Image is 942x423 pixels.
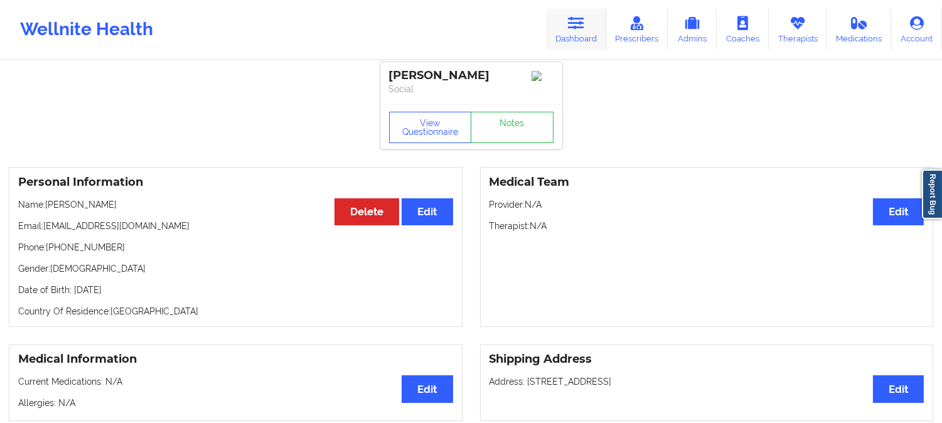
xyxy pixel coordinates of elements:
h3: Medical Team [490,175,924,190]
h3: Personal Information [18,175,453,190]
button: View Questionnaire [389,112,472,143]
p: Phone: [PHONE_NUMBER] [18,241,453,254]
p: Social [389,83,554,95]
p: Country Of Residence: [GEOGRAPHIC_DATA] [18,305,453,318]
a: Dashboard [546,9,606,50]
p: Address: [STREET_ADDRESS] [490,375,924,388]
a: Therapists [769,9,827,50]
a: Medications [827,9,892,50]
a: Admins [668,9,717,50]
h3: Medical Information [18,352,453,367]
p: Allergies: N/A [18,397,453,409]
h3: Shipping Address [490,352,924,367]
button: Edit [402,198,452,225]
button: Edit [873,198,924,225]
div: [PERSON_NAME] [389,68,554,83]
a: Account [891,9,942,50]
button: Edit [402,375,452,402]
p: Date of Birth: [DATE] [18,284,453,296]
p: Current Medications: N/A [18,375,453,388]
a: Report Bug [922,169,942,219]
p: Gender: [DEMOGRAPHIC_DATA] [18,262,453,275]
button: Edit [873,375,924,402]
p: Provider: N/A [490,198,924,211]
p: Email: [EMAIL_ADDRESS][DOMAIN_NAME] [18,220,453,232]
a: Notes [471,112,554,143]
p: Therapist: N/A [490,220,924,232]
button: Delete [335,198,399,225]
a: Prescribers [606,9,668,50]
img: Image%2Fplaceholer-image.png [532,71,554,81]
p: Name: [PERSON_NAME] [18,198,453,211]
a: Coaches [717,9,769,50]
